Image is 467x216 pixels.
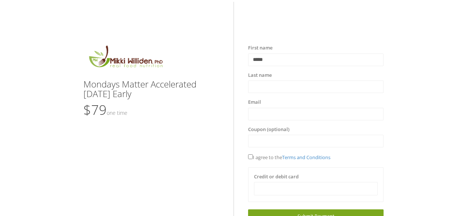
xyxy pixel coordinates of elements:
[83,101,127,119] span: $79
[83,79,219,99] h3: Mondays Matter Accelerated [DATE] Early
[248,44,272,52] label: First name
[107,109,127,116] small: One time
[248,126,289,133] label: Coupon (optional)
[248,99,261,106] label: Email
[248,72,272,79] label: Last name
[248,154,330,161] span: I agree to the
[259,186,373,192] iframe: Secure card payment input frame
[254,173,299,181] label: Credit or debit card
[83,44,168,72] img: MikkiLogoMain.png
[282,154,330,161] a: Terms and Conditions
